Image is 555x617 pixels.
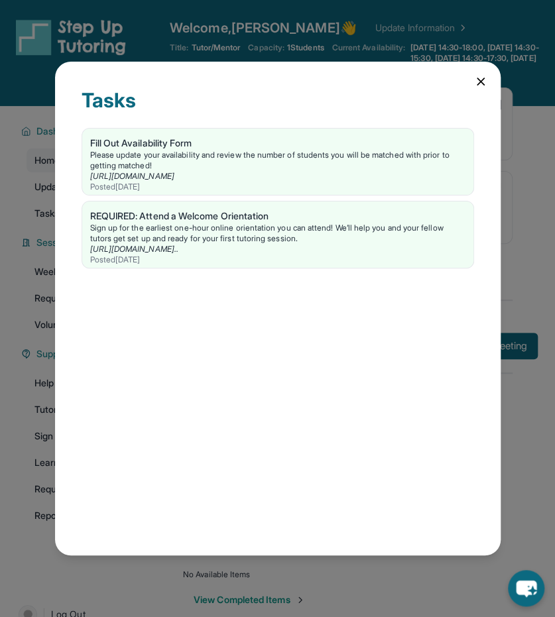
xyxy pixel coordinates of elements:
[90,182,465,192] div: Posted [DATE]
[90,223,465,244] div: Sign up for the earliest one-hour online orientation you can attend! We’ll help you and your fell...
[82,201,473,268] a: REQUIRED: Attend a Welcome OrientationSign up for the earliest one-hour online orientation you ca...
[90,244,178,254] a: [URL][DOMAIN_NAME]..
[90,150,465,171] div: Please update your availability and review the number of students you will be matched with prior ...
[82,129,473,195] a: Fill Out Availability FormPlease update your availability and review the number of students you w...
[508,570,544,606] button: chat-button
[82,88,474,128] div: Tasks
[90,209,465,223] div: REQUIRED: Attend a Welcome Orientation
[90,137,465,150] div: Fill Out Availability Form
[90,254,465,265] div: Posted [DATE]
[90,171,174,181] a: [URL][DOMAIN_NAME]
